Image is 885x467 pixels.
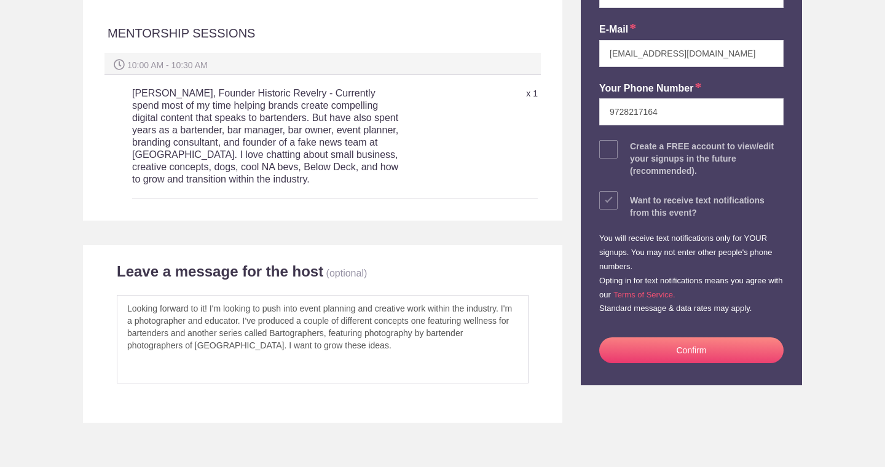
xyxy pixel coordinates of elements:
[599,337,784,363] button: Confirm
[403,83,538,104] div: x 1
[326,268,368,278] p: (optional)
[117,262,323,281] h2: Leave a message for the host
[630,194,784,219] div: Want to receive text notifications from this event?
[599,304,752,313] small: Standard message & data rates may apply.
[599,276,782,299] small: Opting in for text notifications means you agree with our
[114,59,125,70] img: Spot time
[599,40,784,67] input: e.g. julie@gmail.com
[613,290,675,299] a: Terms of Service.
[630,140,784,177] div: Create a FREE account to view/edit your signups in the future (recommended).
[599,82,702,96] label: Your Phone Number
[599,233,772,271] small: You will receive text notifications only for YOUR signups. You may not enter other people's phone...
[599,98,784,125] input: e.g. +14155552671
[132,81,403,192] h5: [PERSON_NAME], Founder Historic Revelry - Currently spend most of my time helping brands create c...
[599,23,636,37] label: E-mail
[108,25,538,53] div: MENTORSHIP SESSIONS
[104,53,541,75] div: 10:00 AM - 10:30 AM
